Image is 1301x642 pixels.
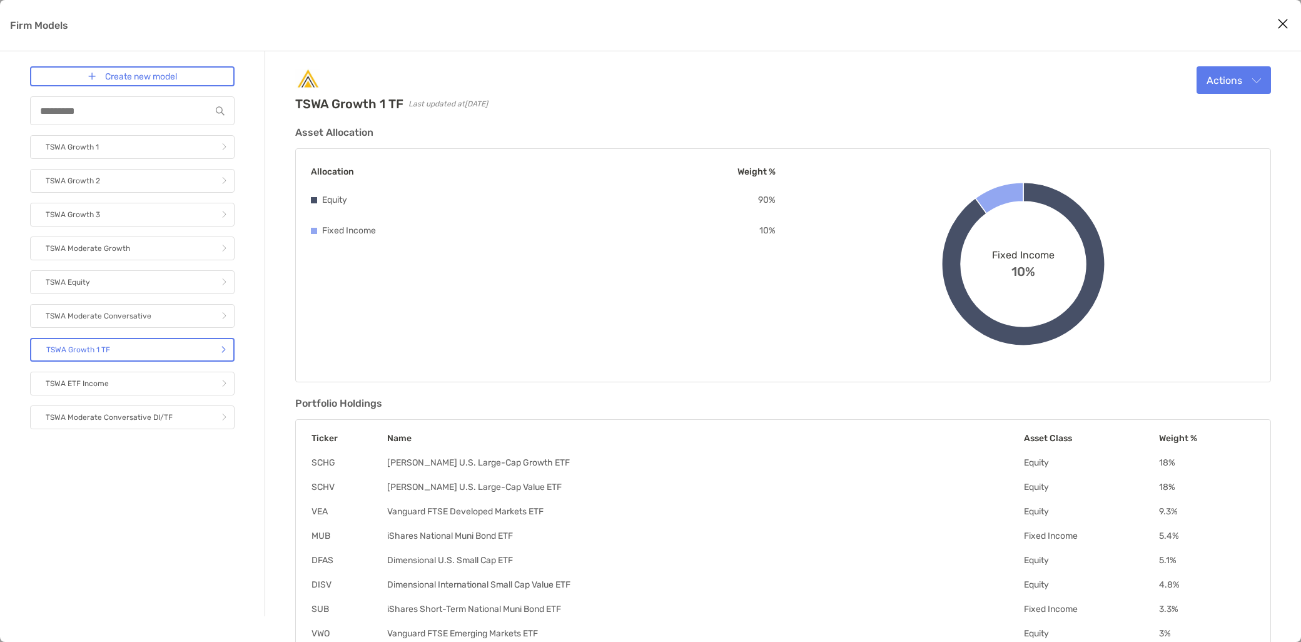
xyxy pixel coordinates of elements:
td: 18 % [1158,481,1255,493]
td: 3 % [1158,628,1255,639]
td: VWO [311,628,387,639]
span: Fixed Income [992,249,1055,261]
td: SCHG [311,457,387,469]
td: SCHV [311,481,387,493]
a: TSWA Growth 1 TF [30,338,235,362]
th: Ticker [311,432,387,444]
td: 18 % [1158,457,1255,469]
td: Vanguard FTSE Developed Markets ETF [387,506,1023,517]
a: TSWA Growth 2 [30,169,235,193]
td: VEA [311,506,387,517]
td: Equity [1023,628,1158,639]
a: Create new model [30,66,235,86]
td: Equity [1023,579,1158,591]
a: TSWA Growth 3 [30,203,235,227]
p: TSWA Growth 2 [46,173,100,189]
p: Allocation [311,164,354,180]
td: Dimensional International Small Cap Value ETF [387,579,1023,591]
td: Equity [1023,457,1158,469]
p: Firm Models [10,18,68,33]
p: Equity [322,192,347,208]
span: Last updated at [DATE] [408,99,488,108]
td: Dimensional U.S. Small Cap ETF [387,554,1023,566]
p: Fixed Income [322,223,376,238]
button: Close modal [1273,15,1292,34]
a: TSWA Moderate Conversative [30,304,235,328]
td: MUB [311,530,387,542]
p: TSWA Growth 1 TF [46,342,110,358]
p: TSWA Growth 3 [46,207,100,223]
h2: TSWA Growth 1 TF [295,96,403,111]
p: 10 % [759,223,776,238]
p: TSWA Moderate Growth [46,241,130,257]
td: Equity [1023,506,1158,517]
th: Weight % [1158,432,1255,444]
td: Equity [1023,554,1158,566]
td: Fixed Income [1023,530,1158,542]
td: Vanguard FTSE Emerging Markets ETF [387,628,1023,639]
td: 3.3 % [1158,603,1255,615]
a: TSWA ETF Income [30,372,235,395]
h3: Portfolio Holdings [295,397,1271,409]
a: TSWA Growth 1 [30,135,235,159]
th: Name [387,432,1023,444]
td: SUB [311,603,387,615]
td: DISV [311,579,387,591]
td: 9.3 % [1158,506,1255,517]
td: 5.1 % [1158,554,1255,566]
p: TSWA Moderate Conversative DI/TF [46,410,173,425]
p: TSWA Equity [46,275,90,290]
td: 5.4 % [1158,530,1255,542]
a: TSWA Equity [30,270,235,294]
a: TSWA Moderate Conversative DI/TF [30,405,235,429]
h3: Asset Allocation [295,126,1271,138]
td: [PERSON_NAME] U.S. Large-Cap Value ETF [387,481,1023,493]
a: TSWA Moderate Growth [30,237,235,260]
td: iShares Short-Term National Muni Bond ETF [387,603,1023,615]
td: iShares National Muni Bond ETF [387,530,1023,542]
td: Fixed Income [1023,603,1158,615]
button: Actions [1197,66,1271,94]
p: 90 % [758,192,776,208]
td: [PERSON_NAME] U.S. Large-Cap Growth ETF [387,457,1023,469]
span: 10% [1011,261,1035,279]
td: 4.8 % [1158,579,1255,591]
p: Weight % [737,164,776,180]
p: TSWA ETF Income [46,376,109,392]
img: Company Logo [295,66,320,91]
img: input icon [216,106,225,116]
td: Equity [1023,481,1158,493]
th: Asset Class [1023,432,1158,444]
p: TSWA Growth 1 [46,140,99,155]
td: DFAS [311,554,387,566]
p: TSWA Moderate Conversative [46,308,151,324]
